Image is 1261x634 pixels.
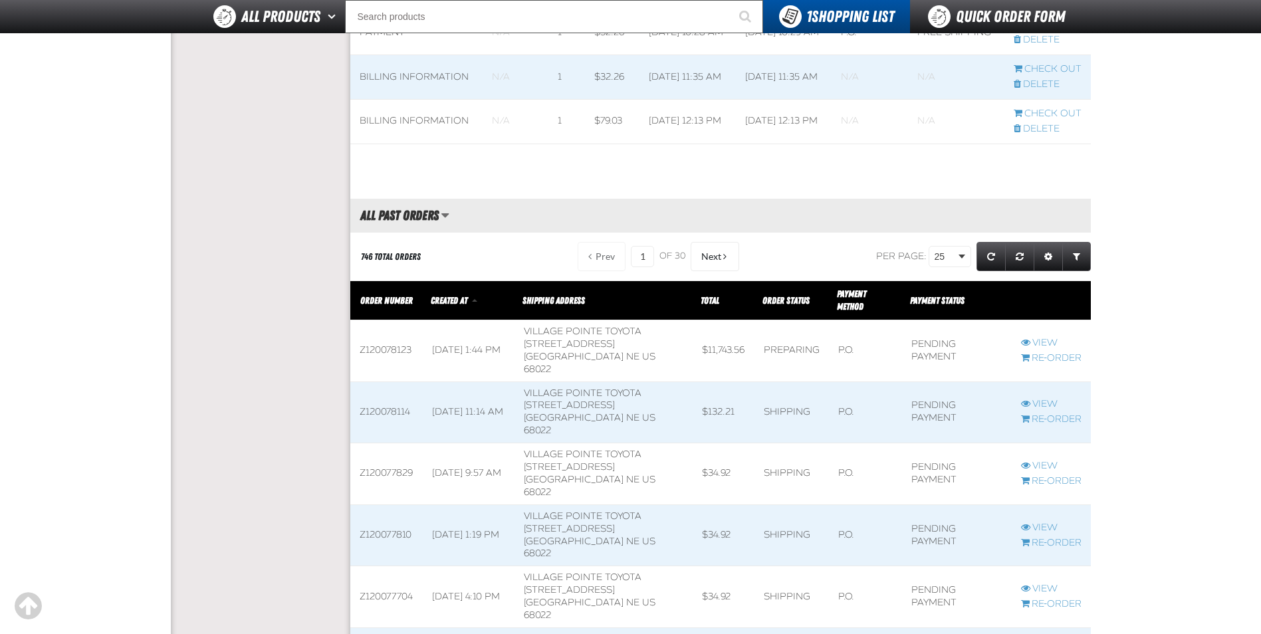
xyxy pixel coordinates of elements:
span: 25 [935,250,956,264]
td: [DATE] 12:13 PM [639,99,736,144]
span: US [642,351,655,362]
a: Delete checkout started from [1014,34,1082,47]
td: Pending payment [902,504,1012,566]
td: [DATE] 1:44 PM [423,320,515,382]
a: View Z120077829 order [1021,460,1082,473]
a: Expand or Collapse Grid Settings [1034,242,1063,271]
bdo: 68022 [524,425,551,436]
a: Delete checkout started from [1014,123,1082,136]
td: $11,743.56 [693,320,754,382]
td: Blank [483,99,549,144]
strong: 1 [806,7,812,26]
a: View Z120078123 order [1021,337,1082,350]
span: [GEOGRAPHIC_DATA] [524,536,624,547]
td: Blank [908,99,1004,144]
a: Order Number [360,295,413,306]
a: View Z120077704 order [1021,583,1082,595]
td: Z120078114 [350,381,423,443]
td: $79.03 [585,99,639,144]
td: Z120077810 [350,504,423,566]
span: Created At [431,295,467,306]
td: Shipping [754,566,829,628]
td: Shipping [754,443,829,505]
span: NE [626,351,639,362]
span: [STREET_ADDRESS] [524,338,615,350]
td: Pending payment [902,443,1012,505]
td: Blank [908,55,1004,100]
td: Pending payment [902,320,1012,382]
div: Scroll to the top [13,591,43,621]
span: Village Pointe Toyota [524,387,641,399]
a: Re-Order Z120077829 order [1021,475,1082,488]
td: Blank [832,99,908,144]
a: Re-Order Z120077704 order [1021,598,1082,611]
td: Pending payment [902,566,1012,628]
td: P.O. [829,443,902,505]
span: Village Pointe Toyota [524,326,641,337]
a: View Z120077810 order [1021,522,1082,534]
td: Blank [832,55,908,100]
bdo: 68022 [524,364,551,375]
bdo: 68022 [524,609,551,621]
span: US [642,536,655,547]
span: US [642,597,655,608]
a: Reset grid action [1005,242,1034,271]
td: Z120078123 [350,320,423,382]
td: [DATE] 4:10 PM [423,566,515,628]
a: Refresh grid action [976,242,1006,271]
a: Created At [431,295,469,306]
span: [STREET_ADDRESS] [524,523,615,534]
a: Re-Order Z120078114 order [1021,413,1082,426]
a: Total [701,295,719,306]
a: Re-Order Z120077810 order [1021,537,1082,550]
span: Payment Method [837,288,866,312]
th: Row actions [1012,281,1091,320]
a: Delete checkout started from [1014,78,1082,91]
span: [STREET_ADDRESS] [524,461,615,473]
span: [GEOGRAPHIC_DATA] [524,351,624,362]
div: 746 Total Orders [361,251,421,263]
td: P.O. [829,566,902,628]
h2: All Past Orders [350,208,439,223]
td: [DATE] 1:19 PM [423,504,515,566]
td: $132.21 [693,381,754,443]
span: Shipping Address [522,295,585,306]
span: [STREET_ADDRESS] [524,399,615,411]
td: P.O. [829,381,902,443]
bdo: 68022 [524,486,551,498]
a: Continue checkout started from [1014,108,1082,120]
bdo: 68022 [524,548,551,559]
input: Current page number [631,246,654,267]
td: Preparing [754,320,829,382]
td: Blank [483,55,549,100]
div: Billing Information [360,115,473,128]
td: [DATE] 12:13 PM [736,99,832,144]
span: US [642,412,655,423]
td: Shipping [754,504,829,566]
a: View Z120078114 order [1021,398,1082,411]
td: Z120077704 [350,566,423,628]
div: Billing Information [360,71,473,84]
td: P.O. [829,504,902,566]
a: Expand or Collapse Grid Filters [1062,242,1091,271]
td: 1 [548,55,585,100]
td: P.O. [829,320,902,382]
span: NE [626,474,639,485]
span: Per page: [876,251,927,262]
span: Next Page [701,251,721,262]
span: [GEOGRAPHIC_DATA] [524,597,624,608]
span: [GEOGRAPHIC_DATA] [524,474,624,485]
td: [DATE] 11:35 AM [736,55,832,100]
span: NE [626,412,639,423]
span: All Products [241,5,320,29]
span: of 30 [659,251,685,263]
span: NE [626,597,639,608]
td: $34.92 [693,504,754,566]
td: Pending payment [902,381,1012,443]
span: [GEOGRAPHIC_DATA] [524,412,624,423]
span: Order Status [762,295,810,306]
span: NE [626,536,639,547]
td: $34.92 [693,443,754,505]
